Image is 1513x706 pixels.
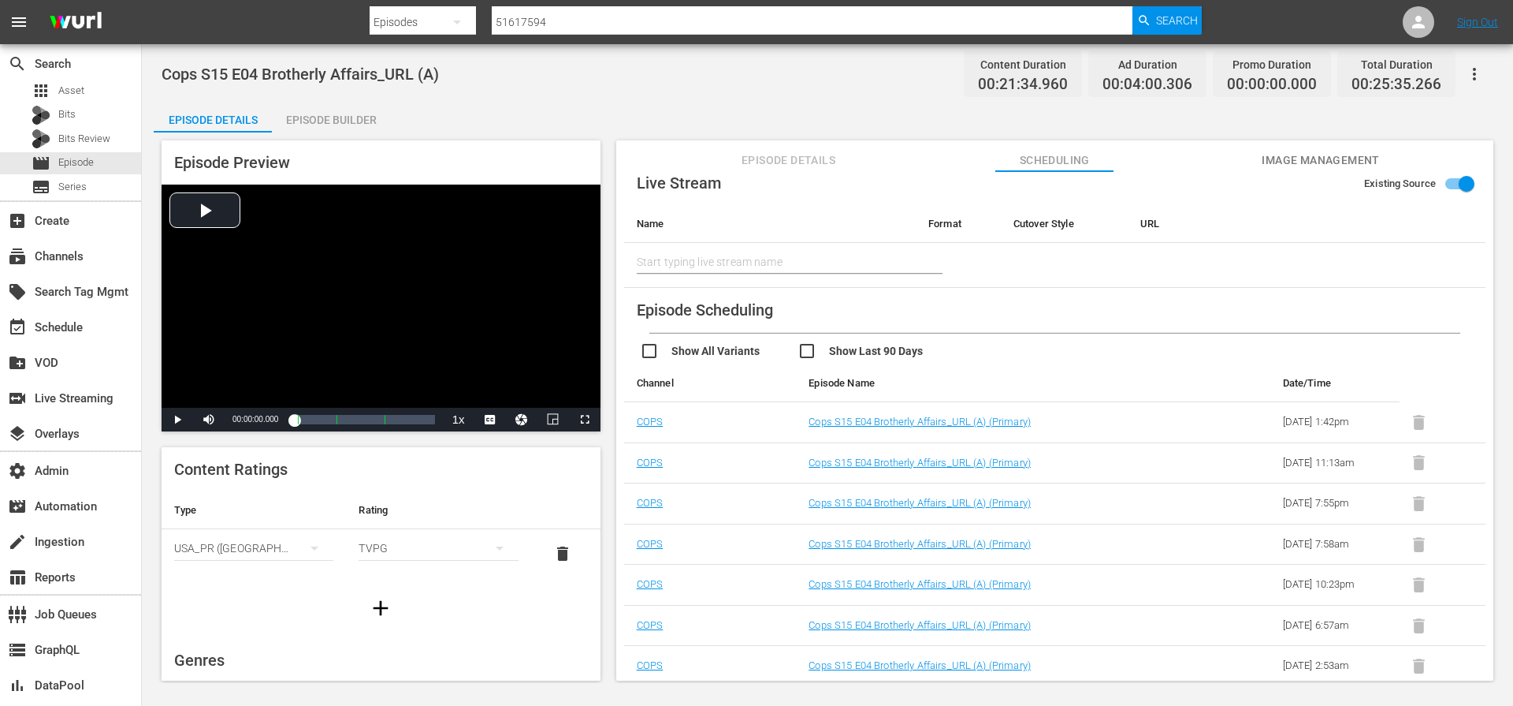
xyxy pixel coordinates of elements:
[637,416,664,428] a: COPS
[32,106,50,125] div: Bits
[624,364,797,402] th: Channel
[1132,6,1202,35] button: Search
[916,205,1001,243] th: Format
[537,408,569,431] button: Picture-in-Picture
[154,101,272,133] button: Episode Details
[443,408,474,431] button: Playback Rate
[1227,54,1317,76] div: Promo Duration
[1227,76,1317,94] span: 00:00:00.000
[1156,6,1198,35] span: Search
[637,301,773,319] span: Episode Scheduling
[174,153,290,172] span: Episode Preview
[8,605,27,624] span: Job Queues
[1102,76,1192,94] span: 00:04:00.306
[32,177,50,196] span: Series
[506,408,537,431] button: Jump To Time
[8,641,27,659] span: GraphQL
[637,538,664,550] a: COPS
[1364,176,1436,192] span: Existing Source
[8,318,27,337] span: Schedule
[1270,443,1400,484] td: [DATE] 11:13am
[8,532,27,551] span: Ingestion
[637,174,721,192] span: Live Stream
[174,526,333,570] div: USA_PR ([GEOGRAPHIC_DATA] ([GEOGRAPHIC_DATA]))
[232,415,278,424] span: 00:00:00.000
[58,179,87,195] span: Series
[8,247,27,266] span: Channels
[154,101,272,139] div: Episode Details
[8,497,27,516] span: Automation
[8,389,27,408] span: Live Streaming
[8,461,27,480] span: Admin
[809,538,1031,550] a: Cops S15 E04 Brotherly Affairs_URL (A) (Primary)
[1001,205,1128,243] th: Cutover Style
[978,76,1068,94] span: 00:21:34.960
[1262,151,1380,170] span: Image Management
[978,54,1068,76] div: Content Duration
[1457,16,1498,28] a: Sign Out
[58,83,84,99] span: Asset
[174,651,225,670] span: Genres
[1270,646,1400,687] td: [DATE] 2:53am
[809,497,1031,509] a: Cops S15 E04 Brotherly Affairs_URL (A) (Primary)
[809,659,1031,671] a: Cops S15 E04 Brotherly Affairs_URL (A) (Primary)
[8,282,27,301] span: Search Tag Mgmt
[730,151,848,170] span: Episode Details
[637,457,664,469] a: COPS
[809,619,1031,631] a: Cops S15 E04 Brotherly Affairs_URL (A) (Primary)
[474,408,506,431] button: Captions
[637,497,664,509] a: COPS
[294,415,434,424] div: Progress Bar
[32,129,50,148] div: Bits Review
[8,568,27,587] span: Reports
[9,13,28,32] span: menu
[1270,565,1400,606] td: [DATE] 10:23pm
[637,578,664,590] a: COPS
[1270,484,1400,525] td: [DATE] 7:55pm
[162,408,193,431] button: Play
[809,457,1031,469] a: Cops S15 E04 Brotherly Affairs_URL (A) (Primary)
[1351,54,1441,76] div: Total Duration
[272,101,390,133] button: Episode Builder
[174,460,288,479] span: Content Ratings
[162,491,346,529] th: Type
[624,205,916,243] th: Name
[796,364,1184,402] th: Episode Name
[809,578,1031,590] a: Cops S15 E04 Brotherly Affairs_URL (A) (Primary)
[569,408,600,431] button: Fullscreen
[359,526,518,570] div: TVPG
[1270,524,1400,565] td: [DATE] 7:58am
[553,544,572,563] span: delete
[8,353,27,372] span: VOD
[8,211,27,230] span: Create
[1270,364,1400,402] th: Date/Time
[58,155,94,170] span: Episode
[1128,205,1461,243] th: URL
[637,619,664,631] a: COPS
[1102,54,1192,76] div: Ad Duration
[1270,402,1400,443] td: [DATE] 1:42pm
[58,131,110,147] span: Bits Review
[809,416,1031,428] a: Cops S15 E04 Brotherly Affairs_URL (A) (Primary)
[38,4,113,41] img: ans4CAIJ8jUAAAAAAAAAAAAAAAAAAAAAAAAgQb4GAAAAAAAAAAAAAAAAAAAAAAAAJMjXAAAAAAAAAAAAAAAAAAAAAAAAgAT5G...
[8,676,27,695] span: DataPool
[8,424,27,443] span: Overlays
[32,81,50,100] span: Asset
[637,659,664,671] a: COPS
[995,151,1113,170] span: Scheduling
[544,535,582,573] button: delete
[193,408,225,431] button: Mute
[346,491,530,529] th: Rating
[162,491,600,578] table: simple table
[1270,605,1400,646] td: [DATE] 6:57am
[162,185,600,431] div: Video Player
[162,65,439,84] span: Cops S15 E04 Brotherly Affairs_URL (A)
[8,54,27,73] span: Search
[1351,76,1441,94] span: 00:25:35.266
[58,106,76,122] span: Bits
[32,154,50,173] span: Episode
[272,101,390,139] div: Episode Builder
